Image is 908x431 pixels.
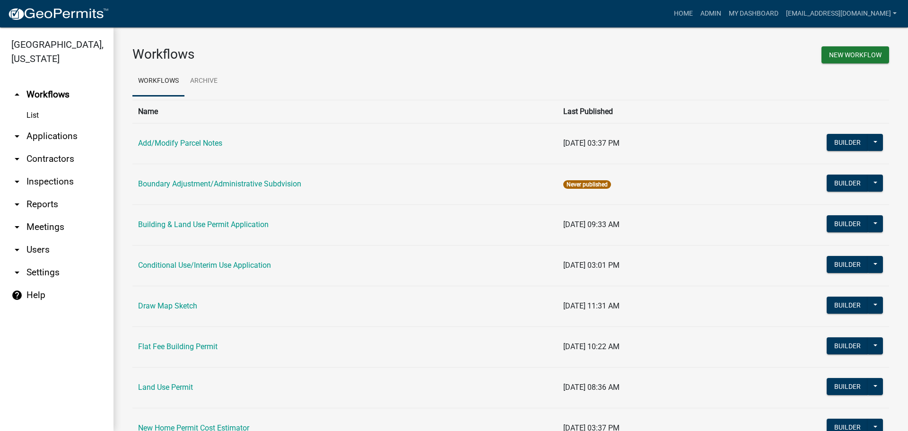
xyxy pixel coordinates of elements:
[138,139,222,148] a: Add/Modify Parcel Notes
[184,66,223,97] a: Archive
[11,244,23,255] i: arrow_drop_down
[11,176,23,187] i: arrow_drop_down
[558,100,722,123] th: Last Published
[827,337,868,354] button: Builder
[563,342,620,351] span: [DATE] 10:22 AM
[563,220,620,229] span: [DATE] 09:33 AM
[138,261,271,270] a: Conditional Use/Interim Use Application
[827,297,868,314] button: Builder
[563,261,620,270] span: [DATE] 03:01 PM
[11,267,23,278] i: arrow_drop_down
[821,46,889,63] button: New Workflow
[11,89,23,100] i: arrow_drop_up
[670,5,697,23] a: Home
[827,256,868,273] button: Builder
[563,180,611,189] span: Never published
[132,66,184,97] a: Workflows
[11,221,23,233] i: arrow_drop_down
[563,301,620,310] span: [DATE] 11:31 AM
[827,134,868,151] button: Builder
[563,383,620,392] span: [DATE] 08:36 AM
[827,175,868,192] button: Builder
[11,131,23,142] i: arrow_drop_down
[563,139,620,148] span: [DATE] 03:37 PM
[138,342,218,351] a: Flat Fee Building Permit
[725,5,782,23] a: My Dashboard
[697,5,725,23] a: Admin
[827,215,868,232] button: Builder
[138,220,269,229] a: Building & Land Use Permit Application
[11,290,23,301] i: help
[782,5,900,23] a: [EMAIL_ADDRESS][DOMAIN_NAME]
[11,199,23,210] i: arrow_drop_down
[827,378,868,395] button: Builder
[138,179,301,188] a: Boundary Adjustment/Administrative Subdvision
[132,100,558,123] th: Name
[132,46,504,62] h3: Workflows
[138,383,193,392] a: Land Use Permit
[11,153,23,165] i: arrow_drop_down
[138,301,197,310] a: Draw Map Sketch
